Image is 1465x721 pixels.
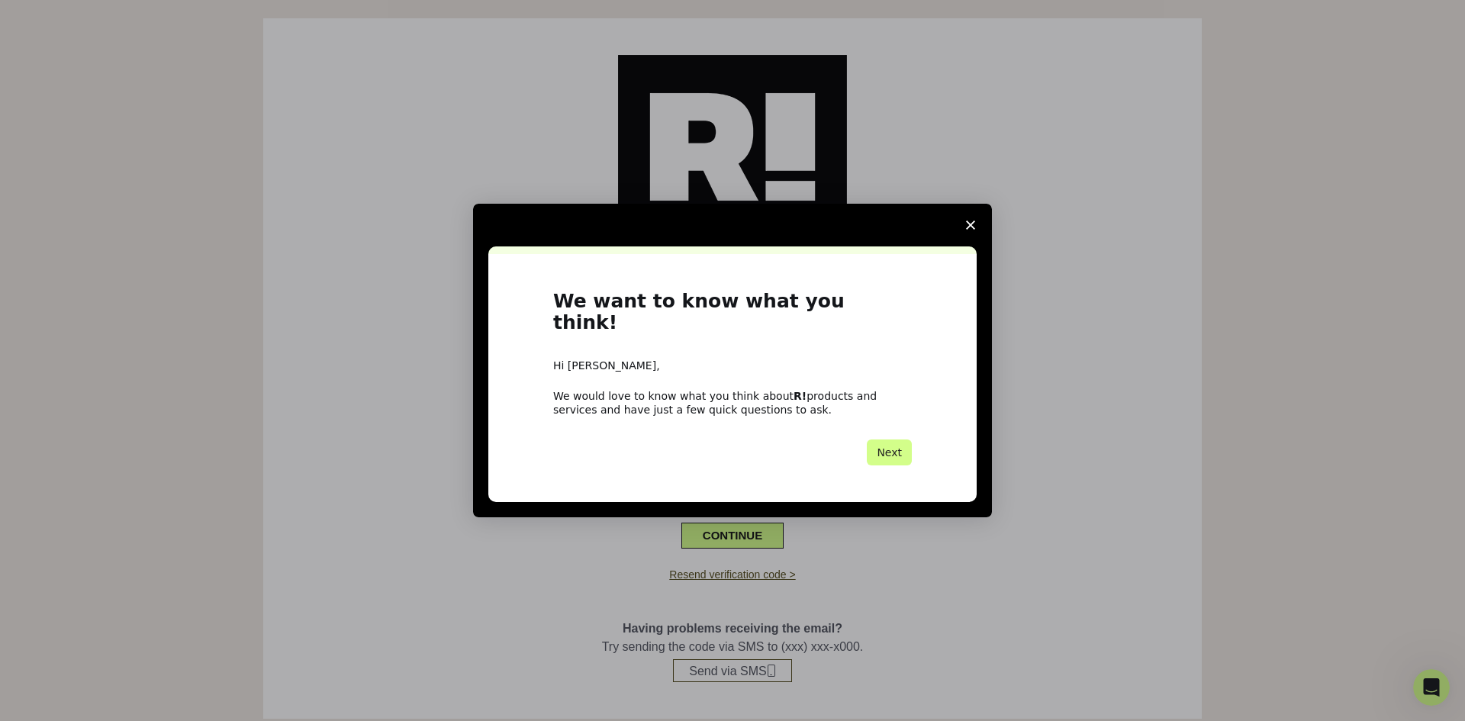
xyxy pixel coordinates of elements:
[949,204,992,246] span: Close survey
[794,390,807,402] b: R!
[553,359,912,374] div: Hi [PERSON_NAME],
[553,389,912,417] div: We would love to know what you think about products and services and have just a few quick questi...
[553,291,912,343] h1: We want to know what you think!
[867,439,912,465] button: Next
